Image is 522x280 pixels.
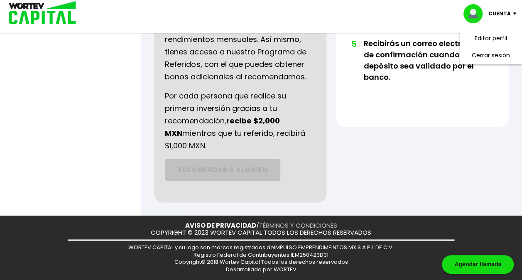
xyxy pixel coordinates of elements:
[165,90,316,152] p: Por cada persona que realice su primera inversión gracias a tu recomendación, mientras que tu ref...
[174,258,348,266] span: Copyright© 2018 Wortev Capital Todos los derechos reservados
[151,229,371,236] p: COPYRIGHT © 2023 WORTEV CAPITAL TODOS LOS DERECHOS RESERVADOS
[128,243,394,251] span: WORTEV CAPITAL y su logo son marcas registradas de IMPULSO EMPRENDIMEINTOS MX S.A.P.I. DE C.V.
[364,38,483,98] li: Recibirás un correo electrónico de confirmación cuando tu depósito sea validado por el banco.
[259,221,337,230] a: TÉRMINOS Y CONDICIONES
[165,159,280,181] a: RECOMENDAR A ALGUIEN
[511,12,522,15] img: icon-down
[463,4,488,23] img: profile-image
[442,255,514,274] div: Agendar llamada
[185,222,337,229] p: /
[226,265,297,273] span: Desarrollado por WORTEV
[475,34,507,43] a: Editar perfil
[185,221,256,230] a: AVISO DE PRIVACIDAD
[488,7,511,20] p: Cuenta
[194,251,328,259] span: Registro Federal de Contribuyentes: IEM250423D31
[351,38,355,50] span: 5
